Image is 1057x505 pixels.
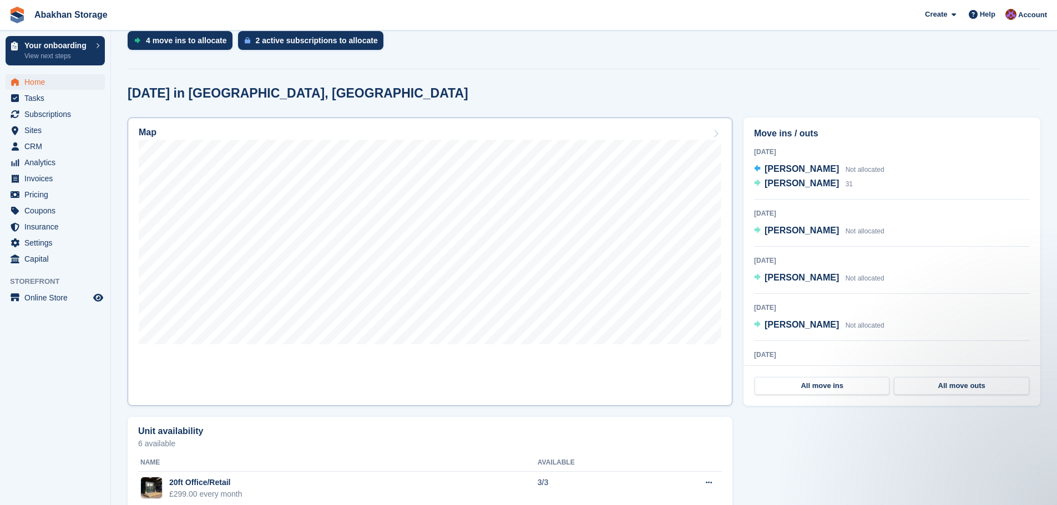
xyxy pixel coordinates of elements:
[24,235,91,251] span: Settings
[6,171,105,186] a: menu
[6,123,105,138] a: menu
[6,235,105,251] a: menu
[6,203,105,218] a: menu
[846,322,884,329] span: Not allocated
[134,37,140,44] img: move_ins_to_allocate_icon-fdf77a2bb77ea45bf5b3d319d69a93e2d87916cf1d5bf7949dd705db3b84f3ca.svg
[24,106,91,122] span: Subscriptions
[6,187,105,202] a: menu
[6,139,105,154] a: menu
[24,123,91,138] span: Sites
[754,127,1030,140] h2: Move ins / outs
[92,291,105,304] a: Preview store
[754,224,884,238] a: [PERSON_NAME] Not allocated
[846,166,884,174] span: Not allocated
[765,164,839,174] span: [PERSON_NAME]
[754,303,1030,313] div: [DATE]
[24,171,91,186] span: Invoices
[1018,9,1047,21] span: Account
[24,51,90,61] p: View next steps
[128,86,468,101] h2: [DATE] in [GEOGRAPHIC_DATA], [GEOGRAPHIC_DATA]
[846,180,853,188] span: 31
[765,320,839,329] span: [PERSON_NAME]
[24,290,91,305] span: Online Store
[6,106,105,122] a: menu
[765,226,839,235] span: [PERSON_NAME]
[754,208,1030,218] div: [DATE]
[24,187,91,202] span: Pricing
[9,7,26,23] img: stora-icon-8386f47178a22dfd0bd8f6a31ec36ba5ce8667c1dd55bd0f319d3a0aa187defe.svg
[139,127,156,137] h2: Map
[754,256,1030,266] div: [DATE]
[24,42,90,49] p: Your onboarding
[138,454,538,472] th: Name
[765,178,839,188] span: [PERSON_NAME]
[128,31,238,55] a: 4 move ins to allocate
[894,377,1029,395] a: All move outs
[754,177,853,191] a: [PERSON_NAME] 31
[754,147,1030,157] div: [DATE]
[754,318,884,333] a: [PERSON_NAME] Not allocated
[6,219,105,234] a: menu
[6,74,105,90] a: menu
[754,350,1030,360] div: [DATE]
[980,9,995,20] span: Help
[755,377,889,395] a: All move ins
[6,90,105,106] a: menu
[538,454,651,472] th: Available
[128,118,732,406] a: Map
[30,6,112,24] a: Abakhan Storage
[24,74,91,90] span: Home
[6,251,105,267] a: menu
[245,37,250,44] img: active_subscription_to_allocate_icon-d502201f5373d7db506a760aba3b589e785aa758c864c3986d89f69b8ff3...
[24,219,91,234] span: Insurance
[238,31,389,55] a: 2 active subscriptions to allocate
[24,139,91,154] span: CRM
[925,9,947,20] span: Create
[846,274,884,282] span: Not allocated
[141,477,162,498] img: Blank%201080%20x%201080.jpg
[24,155,91,170] span: Analytics
[765,273,839,282] span: [PERSON_NAME]
[24,251,91,267] span: Capital
[146,36,227,45] div: 4 move ins to allocate
[754,162,884,177] a: [PERSON_NAME] Not allocated
[10,276,110,287] span: Storefront
[6,36,105,65] a: Your onboarding View next steps
[256,36,378,45] div: 2 active subscriptions to allocate
[1005,9,1016,20] img: William Abakhan
[138,426,203,436] h2: Unit availability
[6,290,105,305] a: menu
[846,227,884,235] span: Not allocated
[24,90,91,106] span: Tasks
[6,155,105,170] a: menu
[169,477,242,488] div: 20ft Office/Retail
[24,203,91,218] span: Coupons
[169,488,242,500] div: £299.00 every month
[138,440,722,447] p: 6 available
[754,271,884,285] a: [PERSON_NAME] Not allocated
